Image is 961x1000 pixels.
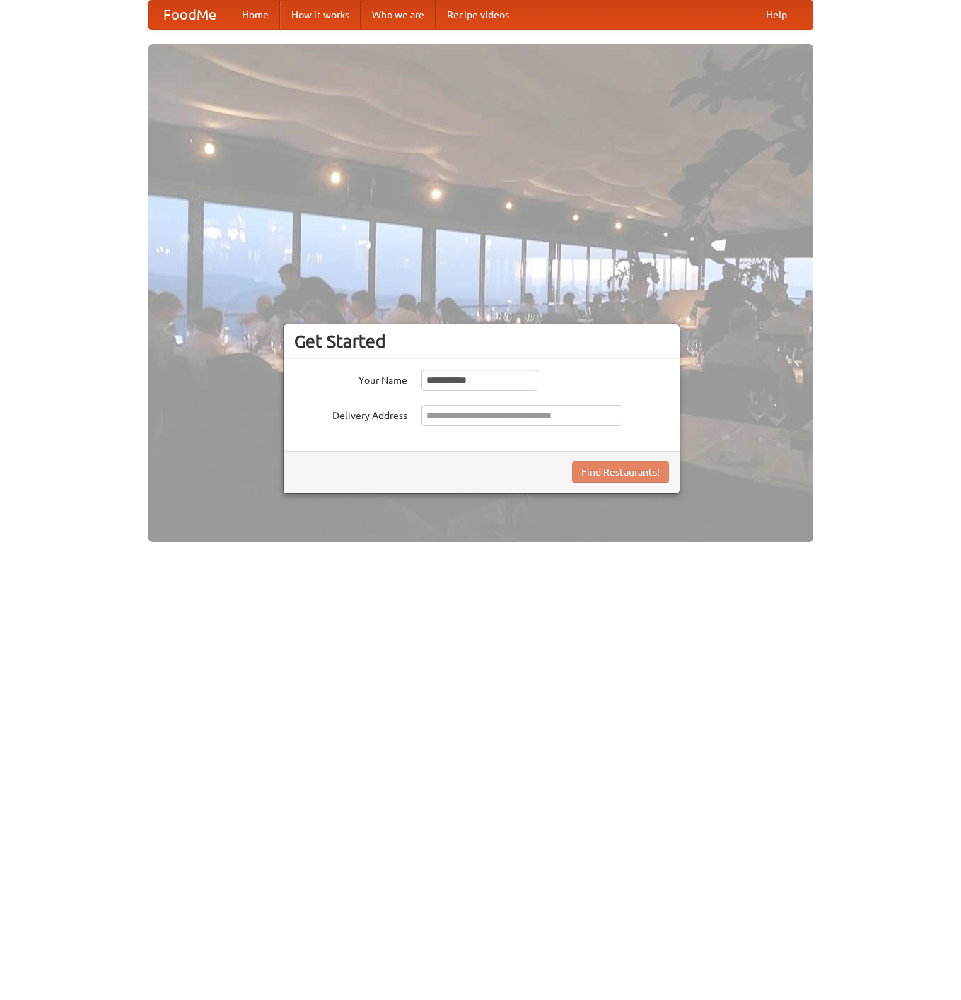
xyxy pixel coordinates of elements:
[294,405,407,423] label: Delivery Address
[294,331,669,352] h3: Get Started
[755,1,798,29] a: Help
[361,1,436,29] a: Who we are
[294,370,407,387] label: Your Name
[436,1,520,29] a: Recipe videos
[149,1,231,29] a: FoodMe
[572,461,669,483] button: Find Restaurants!
[280,1,361,29] a: How it works
[231,1,280,29] a: Home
